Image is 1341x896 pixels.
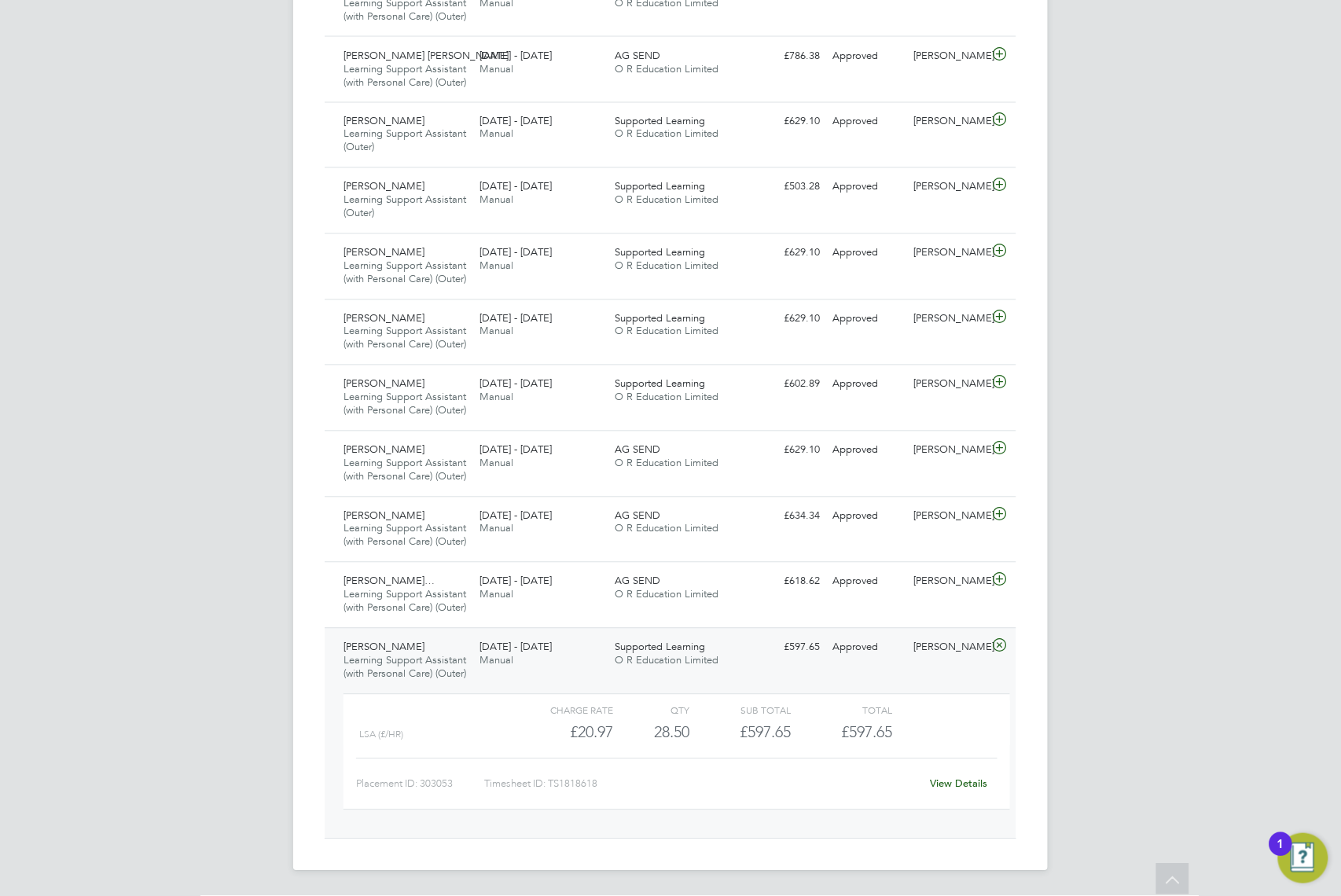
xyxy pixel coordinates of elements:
span: AG SEND [615,575,661,588]
span: Learning Support Assistant (with Personal Care) (Outer) [344,457,466,483]
span: [PERSON_NAME] [PERSON_NAME] [344,49,509,62]
div: [PERSON_NAME] [908,438,990,464]
span: O R Education Limited [615,193,719,207]
div: Approved [826,438,908,464]
span: O R Education Limited [615,62,719,75]
span: [DATE] - [DATE] [479,312,552,325]
span: Supported Learning [615,377,706,391]
div: Approved [826,307,908,332]
div: £786.38 [744,43,826,69]
span: Learning Support Assistant (with Personal Care) (Outer) [344,654,466,681]
div: £618.62 [744,569,826,595]
span: [DATE] - [DATE] [479,246,552,259]
span: [PERSON_NAME] [344,312,424,325]
div: £597.65 [689,720,791,746]
span: Learning Support Assistant (with Personal Care) (Outer) [344,325,466,351]
span: [PERSON_NAME] [344,443,424,457]
div: [PERSON_NAME] [908,43,990,69]
span: Manual [479,325,513,338]
div: Approved [826,241,908,266]
span: O R Education Limited [615,127,719,141]
div: [PERSON_NAME] [908,635,990,661]
span: Supported Learning [615,115,706,128]
span: Supported Learning [615,246,706,259]
div: £629.10 [744,109,826,135]
span: Learning Support Assistant (with Personal Care) (Outer) [344,391,466,417]
div: £503.28 [744,174,826,200]
div: QTY [613,701,689,720]
div: Charge rate [512,701,613,720]
span: Manual [479,588,513,601]
a: View Details [931,777,988,791]
span: Supported Learning [615,180,706,193]
span: Manual [479,259,513,273]
span: Manual [479,193,513,207]
div: [PERSON_NAME] [908,504,990,530]
span: [DATE] - [DATE] [479,641,552,654]
div: [PERSON_NAME] [908,372,990,398]
div: £602.89 [744,372,826,398]
div: Approved [826,109,908,135]
div: [PERSON_NAME] [908,109,990,135]
span: [DATE] - [DATE] [479,180,552,193]
div: [PERSON_NAME] [908,569,990,595]
div: [PERSON_NAME] [908,307,990,332]
span: [PERSON_NAME] [344,509,424,523]
span: [PERSON_NAME] [344,115,424,128]
div: [PERSON_NAME] [908,174,990,200]
span: AG SEND [615,509,661,523]
div: £634.34 [744,504,826,530]
div: Approved [826,635,908,661]
div: Total [791,701,892,720]
div: £629.10 [744,241,826,266]
span: Manual [479,522,513,535]
div: [PERSON_NAME] [908,241,990,266]
div: Approved [826,569,908,595]
span: O R Education Limited [615,654,719,667]
div: £597.65 [744,635,826,661]
span: O R Education Limited [615,391,719,404]
span: Manual [479,457,513,470]
span: Learning Support Assistant (Outer) [344,127,466,154]
span: Learning Support Assistant (with Personal Care) (Outer) [344,588,466,615]
div: 1 [1277,844,1284,865]
button: Open Resource Center, 1 new notification [1278,833,1328,883]
div: £20.97 [512,720,613,746]
div: £629.10 [744,438,826,464]
div: Timesheet ID: TS1818618 [484,772,920,797]
span: [DATE] - [DATE] [479,575,552,588]
span: [DATE] - [DATE] [479,443,552,457]
span: [PERSON_NAME] [344,180,424,193]
span: [DATE] - [DATE] [479,115,552,128]
span: Supported Learning [615,312,706,325]
div: Approved [826,372,908,398]
div: Approved [826,43,908,69]
span: Learning Support Assistant (with Personal Care) (Outer) [344,259,466,286]
span: Learning Support Assistant (with Personal Care) (Outer) [344,522,466,549]
div: £629.10 [744,307,826,332]
span: [PERSON_NAME] [344,377,424,391]
span: O R Education Limited [615,325,719,338]
span: O R Education Limited [615,522,719,535]
span: O R Education Limited [615,259,719,273]
span: Manual [479,127,513,141]
span: £597.65 [842,723,893,742]
span: [DATE] - [DATE] [479,49,552,62]
span: Manual [479,391,513,404]
div: Sub Total [689,701,791,720]
span: [DATE] - [DATE] [479,377,552,391]
span: Manual [479,62,513,75]
span: Supported Learning [615,641,706,654]
div: Placement ID: 303053 [356,772,484,797]
span: Manual [479,654,513,667]
span: [PERSON_NAME] [344,246,424,259]
span: O R Education Limited [615,457,719,470]
div: Approved [826,174,908,200]
span: [PERSON_NAME] [344,641,424,654]
div: Approved [826,504,908,530]
span: AG SEND [615,443,661,457]
span: AG SEND [615,49,661,62]
span: Learning Support Assistant (Outer) [344,193,466,220]
span: Learning Support Assistant (with Personal Care) (Outer) [344,62,466,89]
span: lsa (£/HR) [359,729,403,740]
